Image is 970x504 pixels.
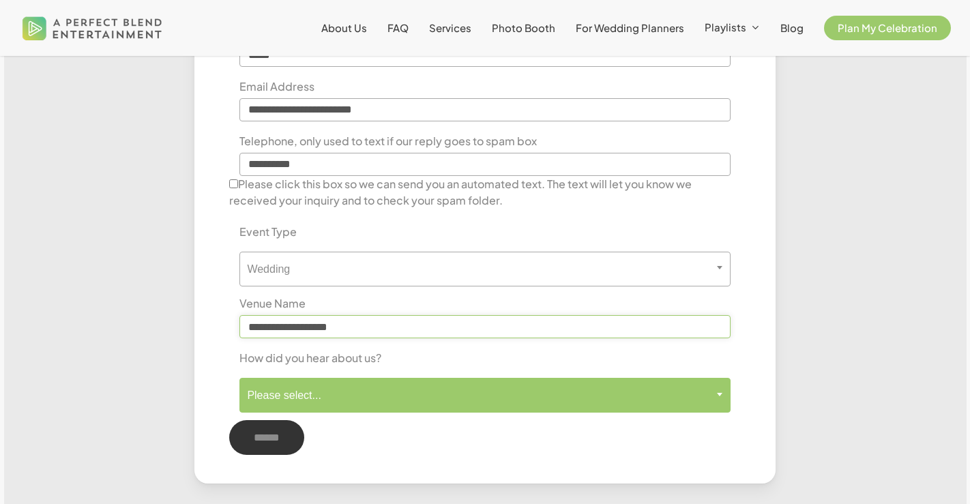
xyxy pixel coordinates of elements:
a: Playlists [705,22,760,34]
span: Please select... [240,389,729,402]
span: Blog [780,21,804,34]
label: Event Type [229,224,307,240]
label: Venue Name [229,295,316,312]
span: About Us [321,21,367,34]
label: Email Address [229,78,325,95]
a: For Wedding Planners [576,23,684,33]
label: Telephone, only used to text if our reply goes to spam box [229,133,547,149]
span: Playlists [705,20,746,33]
span: Wedding [240,263,729,276]
img: A Perfect Blend Entertainment [19,5,166,50]
span: Wedding [239,252,730,286]
span: FAQ [387,21,409,34]
span: Photo Booth [492,21,555,34]
span: For Wedding Planners [576,21,684,34]
span: Plan My Celebration [838,21,937,34]
a: FAQ [387,23,409,33]
a: About Us [321,23,367,33]
a: Plan My Celebration [824,23,951,33]
span: Please select... [239,378,730,413]
input: Please click this box so we can send you an automated text. The text will let you know we receive... [229,179,238,188]
a: Blog [780,23,804,33]
label: How did you hear about us? [229,350,392,366]
a: Photo Booth [492,23,555,33]
span: Services [429,21,471,34]
a: Services [429,23,471,33]
label: Please click this box so we can send you an automated text. The text will let you know we receive... [229,176,740,209]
